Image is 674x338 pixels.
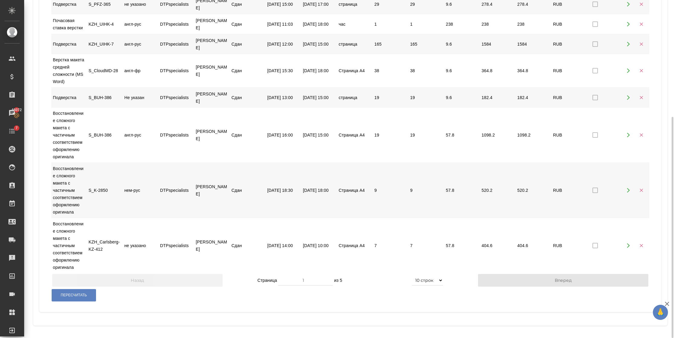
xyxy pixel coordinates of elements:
[159,38,194,50] div: DTPspecialists
[87,185,123,196] div: S_K-2850
[480,240,516,251] div: 404.6
[480,185,516,196] div: 520.2
[258,275,342,286] span: Страница из
[159,65,194,76] div: DTPspecialists
[622,18,634,30] button: Открыть
[230,38,266,50] div: Сдан
[480,65,516,76] div: 364.8
[123,240,159,251] div: не указано
[87,18,123,30] div: KZH_UIHK-4
[87,129,123,141] div: S_BUH-386
[516,92,551,103] div: 182.4
[551,129,587,141] div: RUB
[194,35,230,53] div: [PERSON_NAME]
[2,105,23,121] a: 46072
[516,185,551,196] div: 520.2
[230,92,266,103] div: Сдан
[51,15,87,34] div: Почасовая ставка верстки
[622,240,634,252] button: Открыть
[194,236,230,255] div: [PERSON_NAME]
[551,65,587,76] div: RUB
[635,240,647,252] button: Удалить
[635,38,647,50] button: Удалить
[301,92,337,103] div: [DATE] 15:00
[301,18,337,30] div: [DATE] 18:00
[635,91,647,104] button: Удалить
[123,38,159,50] div: англ-рус
[337,65,373,76] div: Страница А4
[123,185,159,196] div: нем-рус
[87,65,123,76] div: S_CloudMD-28
[373,38,409,50] div: 165
[301,185,337,196] div: [DATE] 18:00
[87,38,123,50] div: KZH_UIHK-7
[622,129,634,141] button: Открыть
[478,274,648,287] button: Вперед
[516,18,551,30] div: 238
[159,129,194,141] div: DTPspecialists
[51,218,87,273] div: Восстановление сложного макета с частичным соответствием оформлению оригинала
[52,274,223,287] button: Назад
[337,18,373,30] div: час
[480,18,516,30] div: 238
[194,88,230,107] div: [PERSON_NAME]
[194,126,230,144] div: [PERSON_NAME]
[409,38,444,50] div: 165
[480,129,516,141] div: 1098.2
[337,185,373,196] div: Страница А4
[159,185,194,196] div: DTPspecialists
[266,18,301,30] div: [DATE] 11:03
[373,18,409,30] div: 1
[159,92,194,103] div: DTPspecialists
[194,181,230,200] div: [PERSON_NAME]
[551,18,587,30] div: RUB
[230,18,266,30] div: Сдан
[409,65,444,76] div: 38
[653,305,668,320] button: 🙏
[266,65,301,76] div: [DATE] 15:30
[622,65,634,77] button: Открыть
[52,289,96,301] button: Пересчитать
[480,92,516,103] div: 182.4
[444,18,480,30] div: 238
[12,125,21,131] span: 7
[444,65,480,76] div: 9.6
[516,129,551,141] div: 1098.2
[123,18,159,30] div: англ-рус
[301,240,337,251] div: [DATE] 10:00
[551,185,587,196] div: RUB
[373,185,409,196] div: 9
[551,38,587,50] div: RUB
[266,38,301,50] div: [DATE] 12:00
[51,92,87,103] div: Подверстка
[123,129,159,141] div: англ-рус
[622,38,634,50] button: Открыть
[51,54,87,87] div: Верстка макета средней сложности (MS Word)
[337,240,373,251] div: Страница А4
[409,129,444,141] div: 19
[373,129,409,141] div: 19
[87,236,123,255] div: KZH_Carlsberg-KZ-412
[194,61,230,80] div: [PERSON_NAME]
[444,129,480,141] div: 57.8
[340,278,342,283] span: 5
[123,65,159,76] div: англ-фр
[655,306,666,319] span: 🙏
[551,240,587,251] div: RUB
[230,240,266,251] div: Сдан
[230,185,266,196] div: Сдан
[622,184,634,197] button: Открыть
[635,65,647,77] button: Удалить
[301,65,337,76] div: [DATE] 18:00
[230,129,266,141] div: Сдан
[373,92,409,103] div: 19
[409,92,444,103] div: 19
[373,240,409,251] div: 7
[61,293,87,298] span: Пересчитать
[51,38,87,50] div: Подверстка
[409,240,444,251] div: 7
[516,38,551,50] div: 1584
[266,129,301,141] div: [DATE] 16:00
[444,92,480,103] div: 9.6
[635,184,647,197] button: Удалить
